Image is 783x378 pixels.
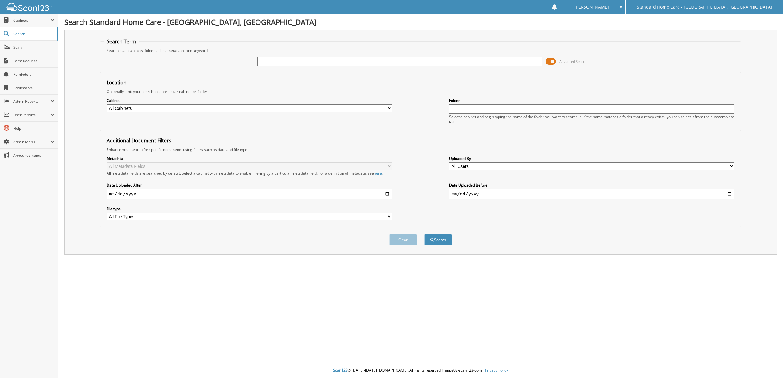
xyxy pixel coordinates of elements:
input: end [449,189,734,199]
span: Admin Menu [13,139,50,145]
label: Metadata [107,156,392,161]
button: Clear [389,234,417,245]
h1: Search Standard Home Care - [GEOGRAPHIC_DATA], [GEOGRAPHIC_DATA] [64,17,777,27]
span: User Reports [13,112,50,118]
label: Date Uploaded After [107,183,392,188]
input: start [107,189,392,199]
span: Scan [13,45,55,50]
div: Optionally limit your search to a particular cabinet or folder [104,89,738,94]
label: Cabinet [107,98,392,103]
span: Reminders [13,72,55,77]
legend: Additional Document Filters [104,137,174,144]
span: [PERSON_NAME] [574,5,609,9]
iframe: Chat Widget [752,349,783,378]
img: scan123-logo-white.svg [6,3,52,11]
legend: Location [104,79,130,86]
div: Searches all cabinets, folders, files, metadata, and keywords [104,48,738,53]
span: Cabinets [13,18,50,23]
span: Help [13,126,55,131]
div: Enhance your search for specific documents using filters such as date and file type. [104,147,738,152]
span: Search [13,31,54,37]
span: Announcements [13,153,55,158]
span: Advanced Search [559,59,587,64]
a: Privacy Policy [485,368,508,373]
span: Standard Home Care - [GEOGRAPHIC_DATA], [GEOGRAPHIC_DATA] [637,5,772,9]
button: Search [424,234,452,245]
div: Select a cabinet and begin typing the name of the folder you want to search in. If the name match... [449,114,734,125]
label: Folder [449,98,734,103]
label: Date Uploaded Before [449,183,734,188]
span: Admin Reports [13,99,50,104]
label: Uploaded By [449,156,734,161]
legend: Search Term [104,38,139,45]
a: here [374,171,382,176]
div: All metadata fields are searched by default. Select a cabinet with metadata to enable filtering b... [107,171,392,176]
label: File type [107,206,392,211]
span: Form Request [13,58,55,64]
div: © [DATE]-[DATE] [DOMAIN_NAME]. All rights reserved | appg03-scan123-com | [58,363,783,378]
span: Bookmarks [13,85,55,91]
span: Scan123 [333,368,348,373]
